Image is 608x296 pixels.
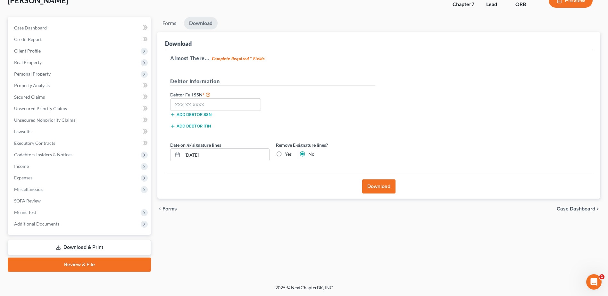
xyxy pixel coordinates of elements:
[14,221,59,226] span: Additional Documents
[362,179,396,193] button: Download
[471,1,474,7] span: 7
[285,151,292,157] label: Yes
[14,83,50,88] span: Property Analysis
[14,129,31,134] span: Lawsuits
[9,126,151,137] a: Lawsuits
[595,206,600,211] i: chevron_right
[170,142,221,148] label: Date on /s/ signature lines
[157,206,186,211] button: chevron_left Forms
[586,274,602,290] iframe: Intercom live chat
[170,112,212,117] button: Add debtor SSN
[308,151,314,157] label: No
[599,274,604,279] span: 1
[182,149,269,161] input: MM/DD/YYYY
[14,48,41,53] span: Client Profile
[170,54,587,62] h5: Almost There...
[14,25,47,30] span: Case Dashboard
[14,106,67,111] span: Unsecured Priority Claims
[557,206,600,211] a: Case Dashboard chevron_right
[167,91,273,98] label: Debtor Full SSN
[14,94,45,100] span: Secured Claims
[8,240,151,255] a: Download & Print
[9,114,151,126] a: Unsecured Nonpriority Claims
[14,37,42,42] span: Credit Report
[157,17,181,29] a: Forms
[14,175,32,180] span: Expenses
[121,284,487,296] div: 2025 © NextChapterBK, INC
[14,198,41,203] span: SOFA Review
[453,1,476,8] div: Chapter
[165,40,192,47] div: Download
[515,1,538,8] div: ORB
[14,140,55,146] span: Executory Contracts
[170,98,261,111] input: XXX-XX-XXXX
[8,258,151,272] a: Review & File
[557,206,595,211] span: Case Dashboard
[276,142,375,148] label: Remove E-signature lines?
[14,210,36,215] span: Means Test
[184,17,218,29] a: Download
[9,103,151,114] a: Unsecured Priority Claims
[9,34,151,45] a: Credit Report
[9,91,151,103] a: Secured Claims
[14,163,29,169] span: Income
[14,117,75,123] span: Unsecured Nonpriority Claims
[9,195,151,207] a: SOFA Review
[486,1,505,8] div: Lead
[14,71,51,77] span: Personal Property
[14,60,42,65] span: Real Property
[14,152,72,157] span: Codebtors Insiders & Notices
[170,124,211,129] button: Add debtor ITIN
[162,206,177,211] span: Forms
[212,56,265,61] strong: Complete Required * Fields
[157,206,162,211] i: chevron_left
[170,78,375,86] h5: Debtor Information
[14,186,43,192] span: Miscellaneous
[9,137,151,149] a: Executory Contracts
[9,22,151,34] a: Case Dashboard
[9,80,151,91] a: Property Analysis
